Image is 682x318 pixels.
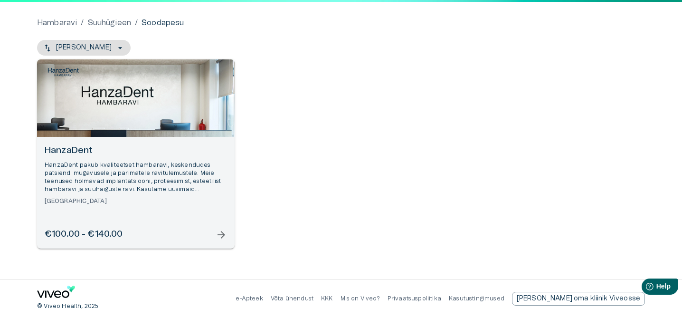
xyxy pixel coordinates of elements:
a: Open selected supplier available booking dates [37,59,235,249]
a: Privaatsuspoliitika [388,296,441,301]
a: Send email to partnership request to viveo [512,292,645,306]
a: Suuhügieen [88,17,132,29]
iframe: Help widget launcher [608,275,682,301]
button: [PERSON_NAME] [37,40,131,56]
a: Hambaravi [37,17,77,29]
h6: €100.00 - €140.00 [45,228,123,241]
h6: HanzaDent [45,145,227,157]
p: [PERSON_NAME] [56,43,112,53]
a: e-Apteek [236,296,263,301]
p: Võta ühendust [271,295,313,303]
p: © Viveo Health, 2025 [37,302,98,310]
p: / [81,17,84,29]
p: Mis on Viveo? [341,295,380,303]
p: [PERSON_NAME] oma kliinik Viveosse [517,294,640,304]
p: HanzaDent pakub kvaliteetset hambaravi, keskendudes patsiendi mugavusele ja parimatele ravitulemu... [45,161,227,194]
a: Navigate to home page [37,286,75,301]
img: HanzaDent logo [44,67,82,78]
a: Kasutustingimused [449,296,504,301]
a: KKK [321,296,333,301]
h6: [GEOGRAPHIC_DATA] [45,197,227,205]
div: [PERSON_NAME] oma kliinik Viveosse [512,292,645,306]
p: Soodapesu [142,17,184,29]
span: arrow_forward [216,229,227,241]
p: / [135,17,138,29]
